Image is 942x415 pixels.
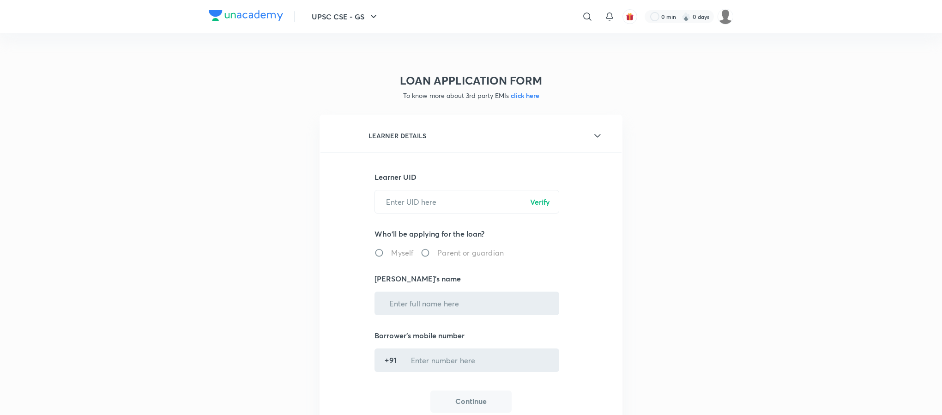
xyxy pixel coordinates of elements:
span: Parent or guardian [437,247,504,258]
span: Myself [391,247,413,258]
img: Pranesh [718,9,733,24]
button: avatar [622,9,637,24]
h3: LOAN APPLICATION FORM [320,74,622,87]
input: Enter full name here [378,292,556,315]
a: Company Logo [209,10,283,24]
span: To know more about 3rd party EMIs [403,91,539,100]
input: Enter number here [400,348,556,372]
h6: LEARNER DETAILS [368,131,426,140]
img: streak [682,12,691,21]
p: +91 [385,354,396,366]
p: Learner UID [374,171,567,183]
p: [PERSON_NAME]'s name [374,273,567,284]
span: click here [509,91,539,100]
p: Borrower's mobile number [374,330,567,341]
img: avatar [626,12,634,21]
input: Enter UID here [375,190,559,214]
button: Continue [430,391,512,413]
p: Verify [530,196,550,207]
button: UPSC CSE - GS [306,7,385,26]
p: Who'll be applying for the loan? [374,228,567,239]
img: Company Logo [209,10,283,21]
